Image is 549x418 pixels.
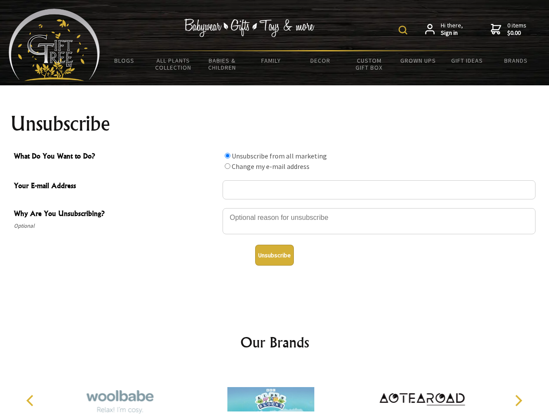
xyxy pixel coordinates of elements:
[225,163,230,169] input: What Do You Want to Do?
[296,51,345,70] a: Decor
[399,26,407,34] img: product search
[223,208,536,234] textarea: Why Are You Unsubscribing?
[443,51,492,70] a: Gift Ideas
[393,51,443,70] a: Grown Ups
[441,29,463,37] strong: Sign in
[198,51,247,77] a: Babies & Children
[14,221,218,231] span: Optional
[492,51,541,70] a: Brands
[345,51,394,77] a: Custom Gift Box
[232,162,309,171] label: Change my e-mail address
[225,153,230,158] input: What Do You Want to Do?
[425,22,463,37] a: Hi there,Sign in
[17,332,532,353] h2: Our Brands
[491,22,526,37] a: 0 items$0.00
[255,245,294,266] button: Unsubscribe
[507,21,526,37] span: 0 items
[507,29,526,37] strong: $0.00
[247,51,296,70] a: Family
[9,9,100,81] img: Babyware - Gifts - Toys and more...
[14,180,218,193] span: Your E-mail Address
[14,151,218,163] span: What Do You Want to Do?
[22,391,41,410] button: Previous
[100,51,149,70] a: BLOGS
[184,19,315,37] img: Babywear - Gifts - Toys & more
[149,51,198,77] a: All Plants Collection
[441,22,463,37] span: Hi there,
[223,180,536,199] input: Your E-mail Address
[509,391,528,410] button: Next
[10,113,539,134] h1: Unsubscribe
[232,152,327,160] label: Unsubscribe from all marketing
[14,208,218,221] span: Why Are You Unsubscribing?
